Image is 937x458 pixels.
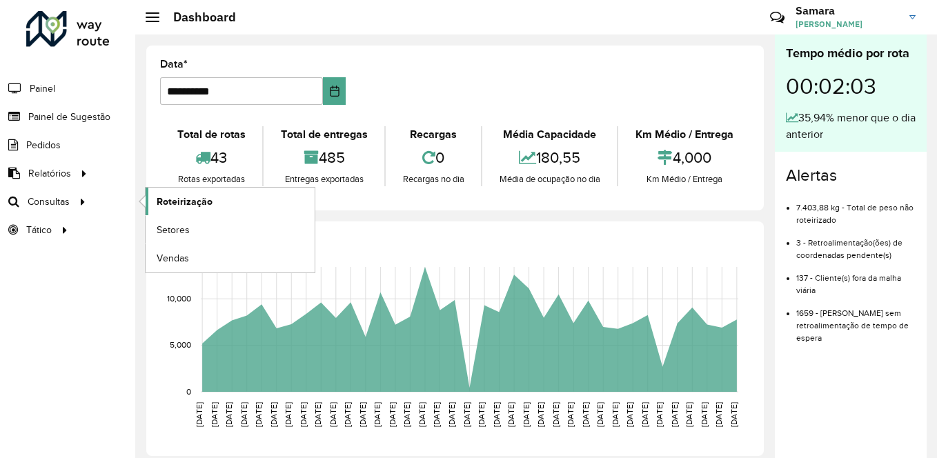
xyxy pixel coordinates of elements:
[146,216,315,243] a: Setores
[160,56,188,72] label: Data
[157,235,750,255] h4: Capacidade por dia
[267,172,381,186] div: Entregas exportadas
[796,226,916,261] li: 3 - Retroalimentação(ões) de coordenadas pendente(s)
[477,402,486,427] text: [DATE]
[373,402,382,427] text: [DATE]
[417,402,426,427] text: [DATE]
[640,402,649,427] text: [DATE]
[622,126,747,143] div: Km Médio / Entrega
[581,402,590,427] text: [DATE]
[796,191,916,226] li: 7.403,88 kg - Total de peso não roteirizado
[432,402,441,427] text: [DATE]
[170,341,191,350] text: 5,000
[26,138,61,152] span: Pedidos
[26,223,52,237] span: Tático
[796,297,916,344] li: 1659 - [PERSON_NAME] sem retroalimentação de tempo de espera
[224,402,233,427] text: [DATE]
[299,402,308,427] text: [DATE]
[157,195,213,209] span: Roteirização
[164,172,259,186] div: Rotas exportadas
[358,402,367,427] text: [DATE]
[28,166,71,181] span: Relatórios
[267,143,381,172] div: 485
[786,44,916,63] div: Tempo médio por rota
[622,172,747,186] div: Km Médio / Entrega
[254,402,263,427] text: [DATE]
[389,172,477,186] div: Recargas no dia
[164,126,259,143] div: Total de rotas
[486,126,613,143] div: Média Capacidade
[762,3,792,32] a: Contato Rápido
[30,81,55,96] span: Painel
[402,402,411,427] text: [DATE]
[28,195,70,209] span: Consultas
[670,402,679,427] text: [DATE]
[210,402,219,427] text: [DATE]
[611,402,620,427] text: [DATE]
[796,4,899,17] h3: Samara
[389,143,477,172] div: 0
[267,126,381,143] div: Total de entregas
[786,110,916,143] div: 35,94% menor que o dia anterior
[462,402,471,427] text: [DATE]
[551,402,560,427] text: [DATE]
[146,188,315,215] a: Roteirização
[28,110,110,124] span: Painel de Sugestão
[164,143,259,172] div: 43
[447,402,456,427] text: [DATE]
[195,402,204,427] text: [DATE]
[328,402,337,427] text: [DATE]
[313,402,322,427] text: [DATE]
[684,402,693,427] text: [DATE]
[239,402,248,427] text: [DATE]
[796,261,916,297] li: 137 - Cliente(s) fora da malha viária
[388,402,397,427] text: [DATE]
[186,387,191,396] text: 0
[595,402,604,427] text: [DATE]
[284,402,293,427] text: [DATE]
[157,251,189,266] span: Vendas
[323,77,346,105] button: Choose Date
[786,63,916,110] div: 00:02:03
[786,166,916,186] h4: Alertas
[522,402,531,427] text: [DATE]
[146,244,315,272] a: Vendas
[486,143,613,172] div: 180,55
[729,402,738,427] text: [DATE]
[389,126,477,143] div: Recargas
[536,402,545,427] text: [DATE]
[700,402,709,427] text: [DATE]
[269,402,278,427] text: [DATE]
[486,172,613,186] div: Média de ocupação no dia
[796,18,899,30] span: [PERSON_NAME]
[622,143,747,172] div: 4,000
[492,402,501,427] text: [DATE]
[655,402,664,427] text: [DATE]
[343,402,352,427] text: [DATE]
[167,294,191,303] text: 10,000
[506,402,515,427] text: [DATE]
[566,402,575,427] text: [DATE]
[157,223,190,237] span: Setores
[714,402,723,427] text: [DATE]
[625,402,634,427] text: [DATE]
[159,10,236,25] h2: Dashboard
